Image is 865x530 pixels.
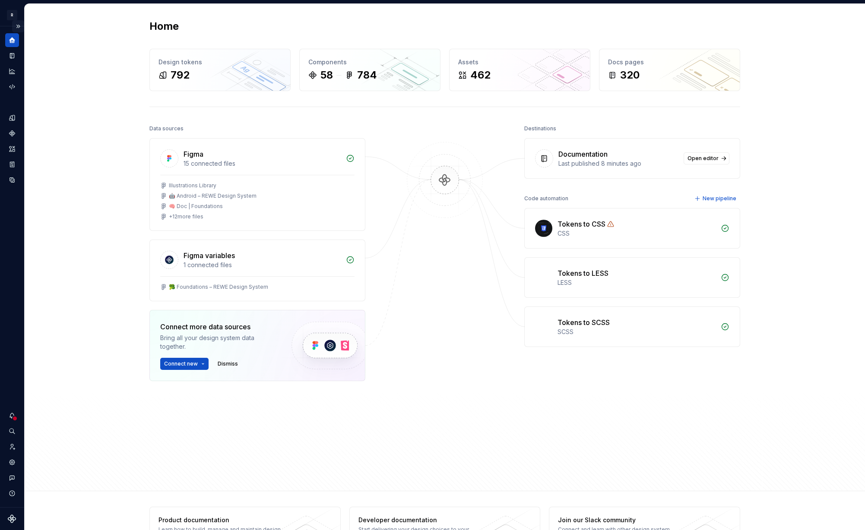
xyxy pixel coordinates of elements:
[524,192,568,205] div: Code automation
[5,173,19,187] a: Data sources
[558,328,716,336] div: SCSS
[160,322,277,332] div: Connect more data sources
[8,514,16,523] svg: Supernova Logo
[2,6,22,24] button: R
[184,261,341,269] div: 1 connected files
[5,455,19,469] a: Settings
[358,516,484,524] div: Developer documentation
[558,317,610,328] div: Tokens to SCSS
[5,142,19,156] a: Assets
[5,111,19,125] a: Design tokens
[169,203,223,210] div: 🧠 Doc | Foundations
[158,58,282,66] div: Design tokens
[308,58,431,66] div: Components
[5,64,19,78] a: Analytics
[169,182,216,189] div: Illustrations Library
[149,123,184,135] div: Data sources
[620,68,640,82] div: 320
[5,424,19,438] button: Search ⌘K
[357,68,377,82] div: 784
[169,284,268,290] div: 🥦 Foundations – REWE Design System
[218,360,238,367] span: Dismiss
[5,126,19,140] a: Components
[5,49,19,63] a: Documentation
[169,213,203,220] div: + 12 more files
[184,250,235,261] div: Figma variables
[470,68,491,82] div: 462
[5,409,19,423] button: Notifications
[299,49,440,91] a: Components58784
[558,159,678,168] div: Last published 8 minutes ago
[7,10,17,20] div: R
[320,68,333,82] div: 58
[149,49,291,91] a: Design tokens792
[169,192,257,199] div: 🤖 Android – REWE Design System
[12,20,24,32] button: Expand sidebar
[558,229,716,238] div: CSS
[684,152,729,164] a: Open editor
[149,19,179,33] h2: Home
[692,192,740,205] button: New pipeline
[171,68,190,82] div: 792
[5,158,19,171] a: Storybook stories
[5,33,19,47] a: Home
[5,471,19,485] button: Contact support
[558,278,716,287] div: LESS
[703,195,736,202] span: New pipeline
[449,49,590,91] a: Assets462
[214,358,242,370] button: Dismiss
[558,268,608,278] div: Tokens to LESS
[184,159,341,168] div: 15 connected files
[164,360,198,367] span: Connect new
[608,58,731,66] div: Docs pages
[158,516,284,524] div: Product documentation
[558,516,684,524] div: Join our Slack community
[160,334,277,351] div: Bring all your design system data together.
[184,149,203,159] div: Figma
[524,123,556,135] div: Destinations
[558,219,605,229] div: Tokens to CSS
[5,440,19,454] a: Invite team
[149,138,365,231] a: Figma15 connected filesIllustrations Library🤖 Android – REWE Design System🧠 Doc | Foundations+12m...
[558,149,608,159] div: Documentation
[160,358,209,370] button: Connect new
[688,155,719,162] span: Open editor
[599,49,740,91] a: Docs pages320
[149,240,365,301] a: Figma variables1 connected files🥦 Foundations – REWE Design System
[458,58,581,66] div: Assets
[5,80,19,94] a: Code automation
